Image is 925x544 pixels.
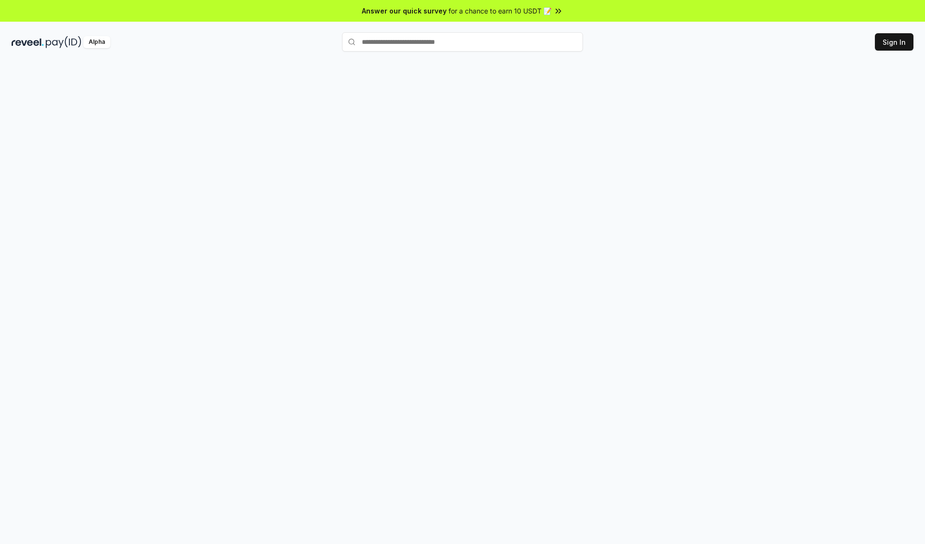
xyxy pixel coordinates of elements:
img: pay_id [46,36,81,48]
div: Alpha [83,36,110,48]
button: Sign In [875,33,913,51]
img: reveel_dark [12,36,44,48]
span: for a chance to earn 10 USDT 📝 [449,6,552,16]
span: Answer our quick survey [362,6,447,16]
